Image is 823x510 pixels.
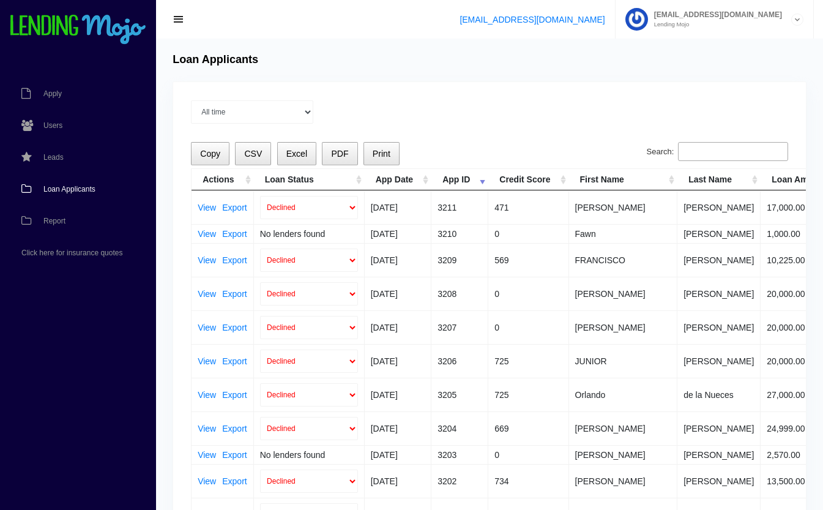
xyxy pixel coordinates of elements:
[678,142,788,162] input: Search:
[488,310,568,344] td: 0
[322,142,357,166] button: PDF
[488,411,568,445] td: 669
[198,230,216,238] a: View
[677,224,761,243] td: [PERSON_NAME]
[431,169,488,190] th: App ID: activate to sort column ascending
[431,224,488,243] td: 3210
[222,451,247,459] a: Export
[373,149,390,159] span: Print
[254,169,365,190] th: Loan Status: activate to sort column ascending
[222,391,247,399] a: Export
[286,149,307,159] span: Excel
[9,15,147,45] img: logo-small.png
[569,344,678,378] td: JUNIOR
[222,256,247,264] a: Export
[431,445,488,464] td: 3203
[200,149,220,159] span: Copy
[569,464,678,498] td: [PERSON_NAME]
[365,310,431,344] td: [DATE]
[488,464,568,498] td: 734
[222,290,247,298] a: Export
[488,445,568,464] td: 0
[365,169,431,190] th: App Date: activate to sort column ascending
[198,424,216,433] a: View
[677,378,761,411] td: de la Nueces
[569,190,678,224] td: [PERSON_NAME]
[198,477,216,486] a: View
[235,142,271,166] button: CSV
[431,344,488,378] td: 3206
[625,8,648,31] img: Profile image
[198,391,216,399] a: View
[191,142,229,166] button: Copy
[569,224,678,243] td: Fawn
[192,169,254,190] th: Actions: activate to sort column ascending
[569,310,678,344] td: [PERSON_NAME]
[254,445,365,464] td: No lenders found
[222,424,247,433] a: Export
[431,378,488,411] td: 3205
[569,277,678,310] td: [PERSON_NAME]
[431,190,488,224] td: 3211
[488,378,568,411] td: 725
[365,344,431,378] td: [DATE]
[43,217,65,225] span: Report
[222,357,247,366] a: Export
[331,149,348,159] span: PDF
[431,411,488,445] td: 3204
[222,323,247,332] a: Export
[431,464,488,498] td: 3202
[365,445,431,464] td: [DATE]
[677,411,761,445] td: [PERSON_NAME]
[254,224,365,243] td: No lenders found
[677,277,761,310] td: [PERSON_NAME]
[173,53,258,67] h4: Loan Applicants
[677,445,761,464] td: [PERSON_NAME]
[647,142,788,162] label: Search:
[21,249,122,257] span: Click here for insurance quotes
[222,230,247,238] a: Export
[677,310,761,344] td: [PERSON_NAME]
[365,464,431,498] td: [DATE]
[198,451,216,459] a: View
[488,344,568,378] td: 725
[460,15,605,24] a: [EMAIL_ADDRESS][DOMAIN_NAME]
[488,224,568,243] td: 0
[569,445,678,464] td: [PERSON_NAME]
[43,122,62,129] span: Users
[648,21,782,28] small: Lending Mojo
[488,169,568,190] th: Credit Score: activate to sort column ascending
[365,411,431,445] td: [DATE]
[222,477,247,486] a: Export
[488,243,568,277] td: 569
[677,464,761,498] td: [PERSON_NAME]
[431,277,488,310] td: 3208
[365,277,431,310] td: [DATE]
[569,378,678,411] td: Orlando
[431,243,488,277] td: 3209
[569,243,678,277] td: FRANCISCO
[569,411,678,445] td: [PERSON_NAME]
[569,169,678,190] th: First Name: activate to sort column ascending
[198,256,216,264] a: View
[677,190,761,224] td: [PERSON_NAME]
[365,378,431,411] td: [DATE]
[488,277,568,310] td: 0
[43,90,62,97] span: Apply
[365,190,431,224] td: [DATE]
[43,186,95,193] span: Loan Applicants
[648,11,782,18] span: [EMAIL_ADDRESS][DOMAIN_NAME]
[198,203,216,212] a: View
[244,149,262,159] span: CSV
[431,310,488,344] td: 3207
[43,154,64,161] span: Leads
[198,323,216,332] a: View
[488,190,568,224] td: 471
[222,203,247,212] a: Export
[677,243,761,277] td: [PERSON_NAME]
[363,142,400,166] button: Print
[277,142,317,166] button: Excel
[198,290,216,298] a: View
[677,169,761,190] th: Last Name: activate to sort column ascending
[365,243,431,277] td: [DATE]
